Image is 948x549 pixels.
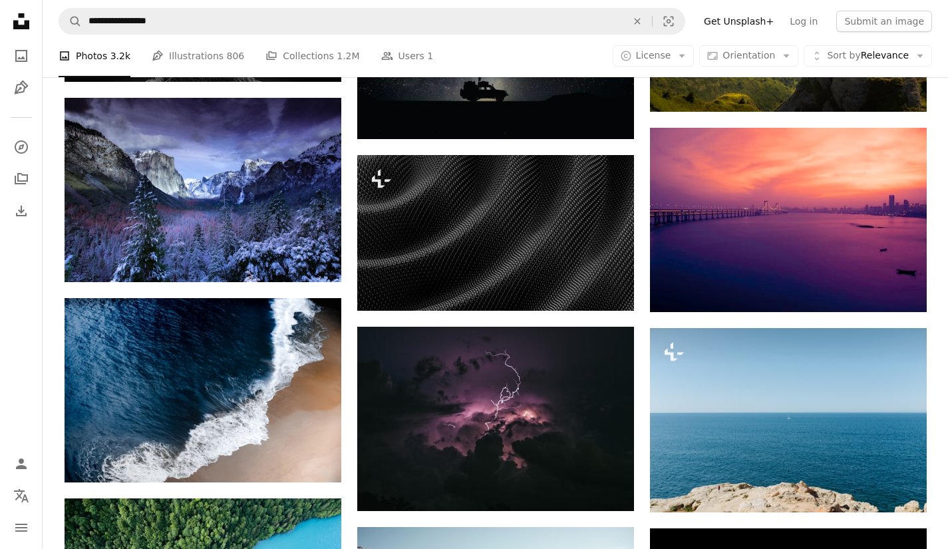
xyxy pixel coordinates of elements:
[427,49,433,63] span: 1
[8,43,35,69] a: Photos
[65,98,341,282] img: photo of mountains and trees
[8,482,35,509] button: Language
[650,414,927,426] a: a view of a body of water from a cliff
[357,155,634,311] img: a black background with a wavy pattern
[8,75,35,101] a: Illustrations
[8,134,35,160] a: Explore
[152,35,244,77] a: Illustrations 806
[357,413,634,425] a: photography of lightning storm
[827,50,860,61] span: Sort by
[65,298,341,482] img: aerial photography of seashore
[653,9,685,34] button: Visual search
[722,50,775,61] span: Orientation
[227,49,245,63] span: 806
[65,384,341,396] a: aerial photography of seashore
[650,328,927,512] img: a view of a body of water from a cliff
[696,11,782,32] a: Get Unsplash+
[827,49,909,63] span: Relevance
[357,227,634,239] a: a black background with a wavy pattern
[636,50,671,61] span: License
[699,45,798,67] button: Orientation
[381,35,434,77] a: Users 1
[623,9,652,34] button: Clear
[59,9,82,34] button: Search Unsplash
[650,128,927,312] img: gray bridge above body of water during golden hour photography
[613,45,695,67] button: License
[265,35,359,77] a: Collections 1.2M
[357,327,634,511] img: photography of lightning storm
[836,11,932,32] button: Submit an image
[782,11,826,32] a: Log in
[8,451,35,477] a: Log in / Sign up
[59,8,685,35] form: Find visuals sitewide
[8,514,35,541] button: Menu
[804,45,932,67] button: Sort byRelevance
[337,49,359,63] span: 1.2M
[65,184,341,196] a: photo of mountains and trees
[650,214,927,226] a: gray bridge above body of water during golden hour photography
[8,8,35,37] a: Home — Unsplash
[8,198,35,224] a: Download History
[8,166,35,192] a: Collections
